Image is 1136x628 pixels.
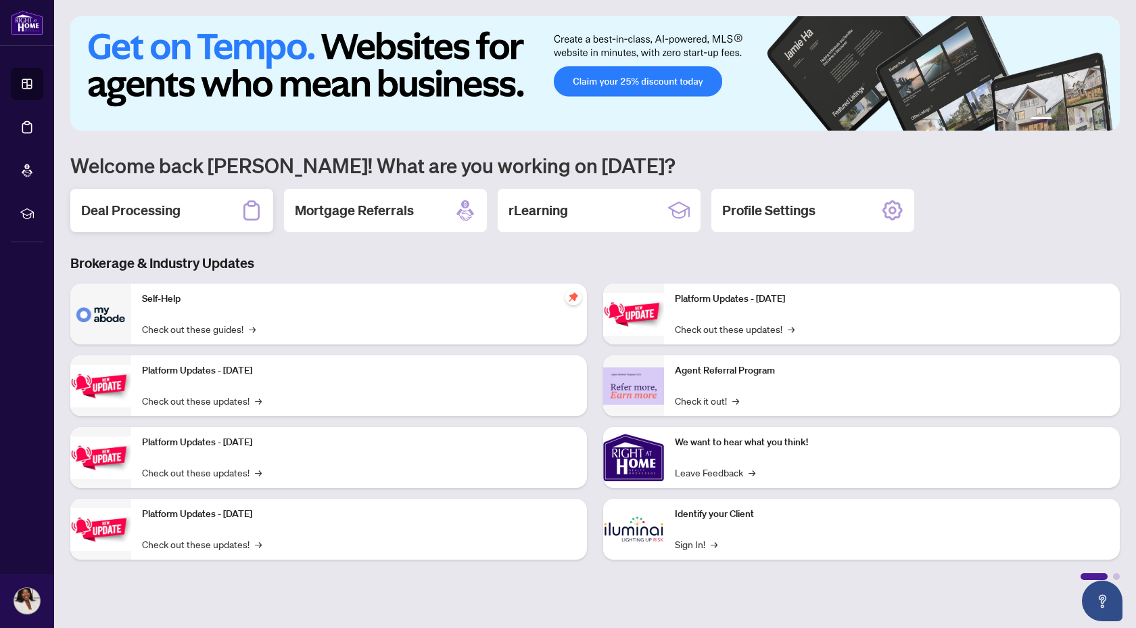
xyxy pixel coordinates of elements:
[749,465,755,480] span: →
[255,393,262,408] span: →
[675,507,1109,522] p: Identify your Client
[1101,117,1106,122] button: 6
[11,10,43,35] img: logo
[603,427,664,488] img: We want to hear what you think!
[675,465,755,480] a: Leave Feedback→
[14,588,40,614] img: Profile Icon
[732,393,739,408] span: →
[142,363,576,378] p: Platform Updates - [DATE]
[142,435,576,450] p: Platform Updates - [DATE]
[1058,117,1063,122] button: 2
[249,321,256,336] span: →
[603,499,664,560] img: Identify your Client
[142,292,576,307] p: Self-Help
[255,537,262,552] span: →
[711,537,717,552] span: →
[675,537,717,552] a: Sign In!→
[142,507,576,522] p: Platform Updates - [DATE]
[70,152,1120,178] h1: Welcome back [PERSON_NAME]! What are you working on [DATE]?
[1068,117,1074,122] button: 3
[1090,117,1095,122] button: 5
[255,465,262,480] span: →
[142,465,262,480] a: Check out these updates!→
[1079,117,1085,122] button: 4
[1082,581,1122,621] button: Open asap
[70,508,131,551] img: Platform Updates - July 8, 2025
[675,435,1109,450] p: We want to hear what you think!
[1031,117,1052,122] button: 1
[675,393,739,408] a: Check it out!→
[722,201,815,220] h2: Profile Settings
[70,254,1120,273] h3: Brokerage & Industry Updates
[675,321,795,336] a: Check out these updates!→
[295,201,414,220] h2: Mortgage Referrals
[142,537,262,552] a: Check out these updates!→
[142,393,262,408] a: Check out these updates!→
[508,201,568,220] h2: rLearning
[70,284,131,344] img: Self-Help
[675,363,1109,378] p: Agent Referral Program
[788,321,795,336] span: →
[81,201,181,220] h2: Deal Processing
[70,365,131,407] img: Platform Updates - September 16, 2025
[603,367,664,405] img: Agent Referral Program
[675,292,1109,307] p: Platform Updates - [DATE]
[142,321,256,336] a: Check out these guides!→
[603,293,664,336] img: Platform Updates - June 23, 2025
[70,16,1120,131] img: Slide 0
[565,289,582,305] span: pushpin
[70,436,131,479] img: Platform Updates - July 21, 2025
